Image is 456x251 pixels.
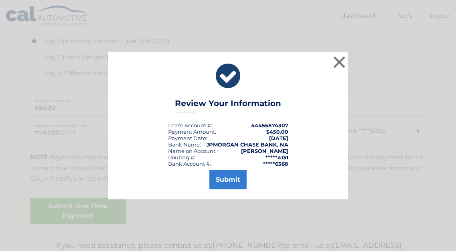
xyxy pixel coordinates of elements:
[209,170,247,189] button: Submit
[168,135,206,141] span: Payment Date
[206,141,288,148] strong: JPMORGAN CHASE BANK, NA
[168,122,212,129] div: Lease Account #:
[168,129,216,135] div: Payment Amount:
[331,54,348,70] button: ×
[168,135,207,141] div: :
[251,122,288,129] strong: 44455874307
[175,98,281,112] h3: Review Your Information
[269,135,288,141] span: [DATE]
[168,154,195,161] div: Routing #:
[168,161,211,167] div: Bank Account #:
[241,148,288,154] strong: [PERSON_NAME]
[168,148,217,154] div: Name on Account:
[266,129,288,135] span: $450.00
[168,141,201,148] div: Bank Name:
